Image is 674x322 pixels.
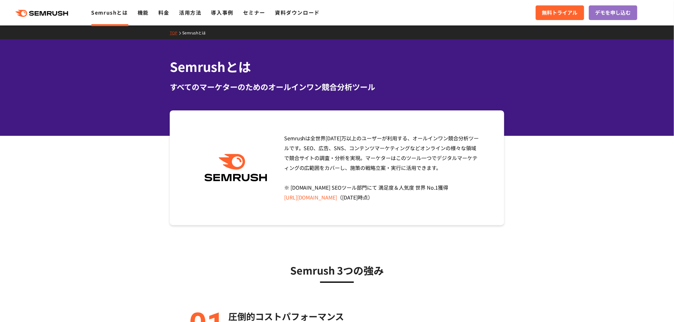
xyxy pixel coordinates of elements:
a: Semrushとは [182,30,211,35]
a: 資料ダウンロード [275,9,320,16]
a: [URL][DOMAIN_NAME] [284,193,337,201]
span: Semrushは全世界[DATE]万以上のユーザーが利用する、オールインワン競合分析ツールです。SEO、広告、SNS、コンテンツマーケティングなどオンラインの様々な領域で競合サイトの調査・分析を... [284,134,479,201]
a: セミナー [243,9,265,16]
a: 料金 [158,9,169,16]
a: Semrushとは [91,9,128,16]
a: TOP [170,30,182,35]
a: 活用方法 [179,9,201,16]
a: 機能 [138,9,149,16]
span: デモを申し込む [595,9,631,17]
div: すべてのマーケターのためのオールインワン競合分析ツール [170,81,504,93]
h3: Semrush 3つの強み [186,262,488,278]
a: 導入事例 [211,9,233,16]
h1: Semrushとは [170,57,504,76]
img: Semrush [201,154,270,182]
span: 無料トライアル [542,9,578,17]
a: デモを申し込む [589,5,637,20]
a: 無料トライアル [536,5,584,20]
